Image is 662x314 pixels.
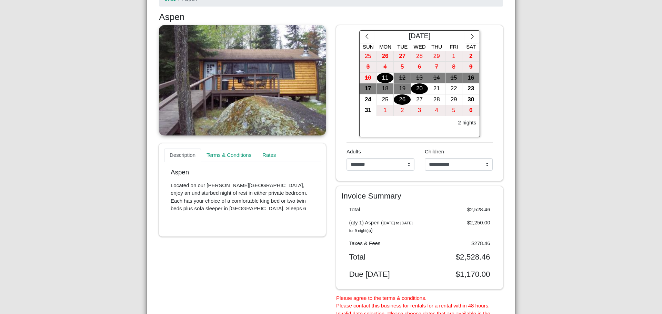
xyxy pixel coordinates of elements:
div: 24 [360,94,377,105]
div: 5 [394,62,411,72]
div: 23 [462,83,479,94]
a: Terms & Conditions [201,149,257,162]
div: 25 [360,51,377,62]
div: 10 [360,73,377,83]
div: 31 [360,105,377,116]
button: 23 [462,83,480,94]
p: Located on our [PERSON_NAME][GEOGRAPHIC_DATA], enjoy an undisturbed night of rest in either priva... [171,182,314,213]
button: 27 [394,51,411,62]
button: 4 [428,105,445,116]
div: Taxes & Fees [344,240,420,247]
button: 18 [377,83,394,94]
button: 1 [445,51,463,62]
h3: Aspen [159,12,503,23]
button: 27 [411,94,428,105]
span: Mon [379,44,391,50]
div: 15 [445,73,462,83]
button: chevron left [360,31,374,43]
span: Sat [466,44,476,50]
button: 2 [394,105,411,116]
h4: Invoice Summary [341,191,498,201]
button: 26 [394,94,411,105]
div: 6 [462,105,479,116]
p: Aspen [171,169,314,176]
div: $278.46 [420,240,495,247]
span: Children [425,149,444,154]
div: 6 [411,62,428,72]
div: Total [344,206,420,214]
button: 6 [411,62,428,73]
div: 2 [462,51,479,62]
div: 11 [377,73,394,83]
button: 7 [428,62,445,73]
div: 22 [445,83,462,94]
button: 31 [360,105,377,116]
div: 12 [394,73,411,83]
button: 28 [428,94,445,105]
button: 21 [428,83,445,94]
button: 11 [377,73,394,84]
div: 8 [445,62,462,72]
button: 8 [445,62,463,73]
div: 9 [462,62,479,72]
a: Description [164,149,201,162]
button: 19 [394,83,411,94]
button: 25 [360,51,377,62]
div: 7 [428,62,445,72]
li: Please contact this business for rentals for a rental within 48 hours. [336,302,503,310]
div: 13 [411,73,428,83]
button: 29 [428,51,445,62]
div: Total [344,252,420,262]
div: 29 [445,94,462,105]
div: 30 [462,94,479,105]
button: 30 [462,94,480,105]
div: 4 [377,62,394,72]
button: 10 [360,73,377,84]
a: Rates [257,149,281,162]
span: Thu [431,44,442,50]
button: 16 [462,73,480,84]
button: 5 [394,62,411,73]
div: 16 [462,73,479,83]
button: 15 [445,73,463,84]
button: 25 [377,94,394,105]
button: 28 [411,51,428,62]
button: 22 [445,83,463,94]
button: 12 [394,73,411,84]
button: 5 [445,105,463,116]
button: 9 [462,62,480,73]
div: 14 [428,73,445,83]
div: $1,170.00 [420,270,495,279]
button: 3 [411,105,428,116]
button: 2 [462,51,480,62]
button: 24 [360,94,377,105]
button: 26 [377,51,394,62]
div: (qty 1) Aspen ( ) [344,219,420,234]
button: 3 [360,62,377,73]
button: 20 [411,83,428,94]
span: Tue [397,44,408,50]
button: 14 [428,73,445,84]
span: Wed [414,44,426,50]
div: $2,528.46 [420,206,495,214]
div: 5 [445,105,462,116]
button: 29 [445,94,463,105]
button: 17 [360,83,377,94]
button: 1 [377,105,394,116]
div: 17 [360,83,377,94]
button: chevron right [465,31,480,43]
button: 4 [377,62,394,73]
